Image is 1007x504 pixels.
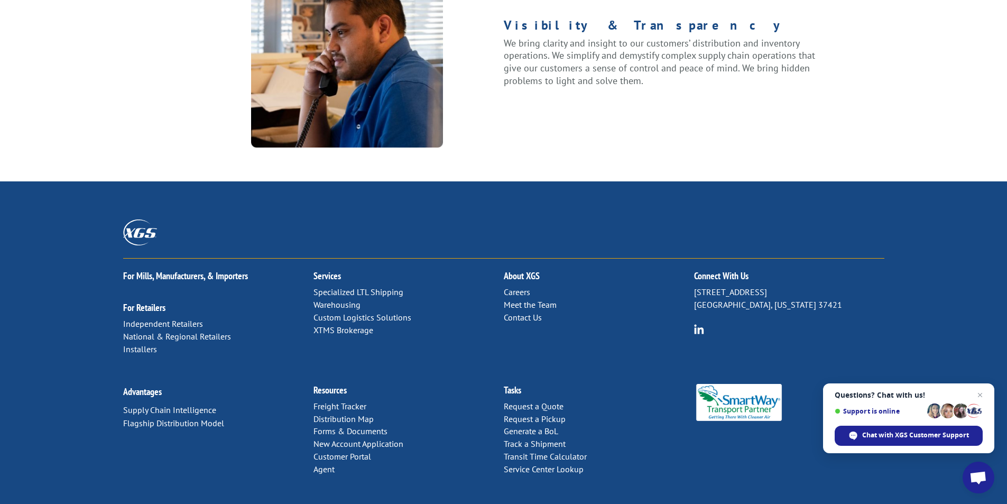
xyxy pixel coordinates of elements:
[313,299,361,310] a: Warehousing
[835,426,983,446] span: Chat with XGS Customer Support
[313,287,403,297] a: Specialized LTL Shipping
[694,324,704,334] img: group-6
[504,426,558,436] a: Generate a BoL
[123,331,231,342] a: National & Regional Retailers
[313,270,341,282] a: Services
[504,414,566,424] a: Request a Pickup
[963,462,994,493] a: Open chat
[504,464,584,474] a: Service Center Lookup
[313,312,411,323] a: Custom Logistics Solutions
[123,301,165,314] a: For Retailers
[694,271,884,286] h2: Connect With Us
[504,438,566,449] a: Track a Shipment
[123,219,157,245] img: XGS_Logos_ALL_2024_All_White
[862,430,969,440] span: Chat with XGS Customer Support
[313,426,387,436] a: Forms & Documents
[123,405,216,415] a: Supply Chain Intelligence
[504,386,694,400] h2: Tasks
[123,318,203,329] a: Independent Retailers
[835,391,983,399] span: Questions? Chat with us!
[123,386,162,398] a: Advantages
[504,37,817,87] p: We bring clarity and insight to our customers’ distribution and inventory operations. We simplify...
[313,414,374,424] a: Distribution Map
[835,407,923,415] span: Support is online
[313,464,335,474] a: Agent
[504,19,817,37] h1: Visibility & Transparency
[123,344,157,354] a: Installers
[504,270,540,282] a: About XGS
[504,287,530,297] a: Careers
[123,270,248,282] a: For Mills, Manufacturers, & Importers
[504,299,557,310] a: Meet the Team
[504,312,542,323] a: Contact Us
[313,401,366,411] a: Freight Tracker
[504,401,563,411] a: Request a Quote
[694,286,884,311] p: [STREET_ADDRESS] [GEOGRAPHIC_DATA], [US_STATE] 37421
[313,438,403,449] a: New Account Application
[313,451,371,462] a: Customer Portal
[504,451,587,462] a: Transit Time Calculator
[694,384,784,421] img: Smartway_Logo
[123,418,224,428] a: Flagship Distribution Model
[313,384,347,396] a: Resources
[313,325,373,335] a: XTMS Brokerage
